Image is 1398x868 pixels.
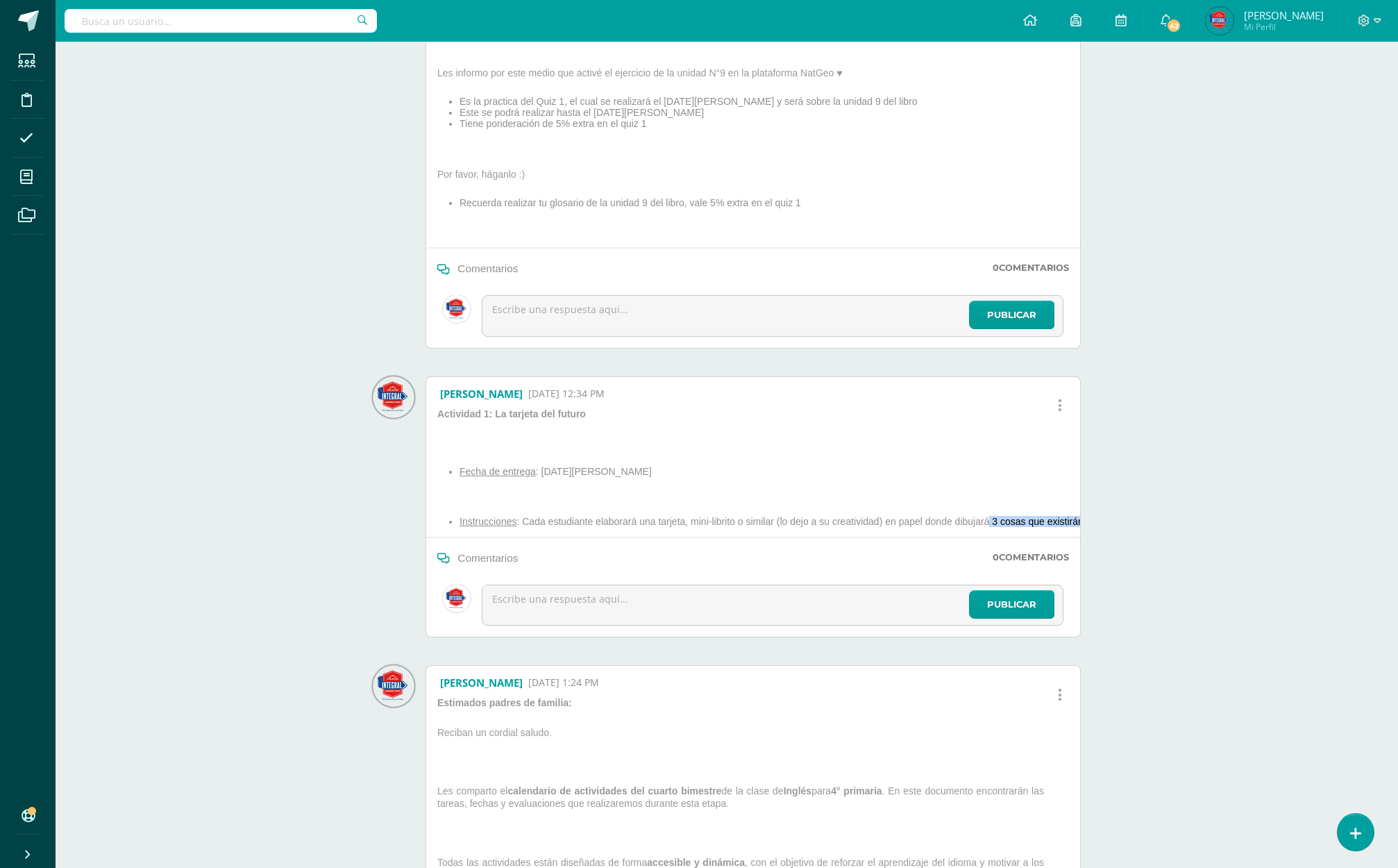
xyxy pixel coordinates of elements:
strong: accesible y dinámica [647,857,745,868]
span: [PERSON_NAME] [1244,8,1324,22]
strong: Estimados padres de familia: [437,697,572,708]
p: Por favor, háganlo :) [432,168,918,186]
strong: 0 [993,262,999,273]
strong: Actividad 1: La tarjeta del futuro [437,408,586,419]
p: Reciban un cordial saludo. [432,726,1075,744]
label: Comentarios [993,552,1069,562]
strong: Inglés [784,785,811,796]
li: Tiene ponderación de 5% extra en el quiz 1 [460,118,918,129]
img: c7ca351e00f228542fd9924f6080dc91.png [443,585,471,612]
u: Instrucciones [460,516,516,527]
img: c7ca351e00f228542fd9924f6080dc91.png [1206,7,1233,35]
strong: 4° primaria [831,785,882,796]
li: Es la practica del Quiz 1, el cual se realizará el [DATE][PERSON_NAME] y será sobre la unidad 9 d... [460,96,918,107]
label: Comentarios [993,262,1069,273]
img: 2081dd1b3de7387dfa3e2d3118dc9f18.png [373,376,414,418]
input: Busca un usuario... [65,9,377,33]
strong: 0 [993,552,999,562]
span: [DATE] 1:24 PM [528,676,599,690]
span: Publicar [987,592,1036,617]
a: [PERSON_NAME] [440,387,523,401]
span: Publicar [987,302,1036,328]
u: Fecha de entrega [460,466,536,477]
span: [DATE] 12:34 PM [528,387,605,401]
img: 2081dd1b3de7387dfa3e2d3118dc9f18.png [373,665,414,707]
span: Comentarios [457,552,518,564]
strong: calendario de actividades del cuarto bimestre [507,785,721,796]
span: Comentarios [457,262,518,274]
li: Este se podrá realizar hasta el [DATE][PERSON_NAME] [460,107,918,118]
span: Mi Perfil [1244,21,1324,33]
a: [PERSON_NAME] [440,676,523,690]
img: c7ca351e00f228542fd9924f6080dc91.png [443,295,471,323]
p: Les comparto el de la clase de para . En este documento encontrarán las tareas, fechas y evaluaci... [432,785,1075,815]
span: 42 [1166,18,1181,33]
li: Recuerda realizar tu glosario de la unidad 9 del libro, vale 5% extra en el quiz 1 [460,197,918,208]
p: Les informo por este medio que activé el ejercicio de la unidad N°9 en la plataforma NatGeo ♥ [432,67,918,85]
